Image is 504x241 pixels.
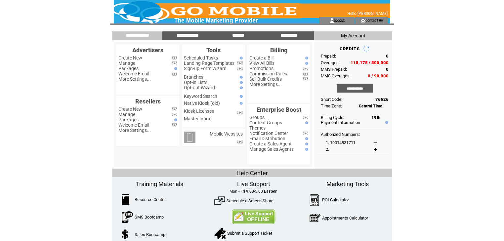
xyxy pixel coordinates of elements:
[172,61,177,65] img: video.png
[321,67,347,72] span: MMS Prepaid:
[122,229,129,239] img: SalesBootcamp.png
[270,47,287,54] span: Billing
[303,77,308,81] img: video.png
[360,18,365,23] img: contact_us_icon.gif
[118,122,149,128] a: Welcome Email
[340,46,360,51] span: CREDITS
[238,102,243,105] img: help.gif
[184,85,215,90] a: Opt-out Wizard
[172,123,177,127] img: video.png
[249,120,282,125] a: Content Groups
[322,216,368,221] a: Appointments Calculator
[118,128,151,133] a: More Settings...
[238,57,243,60] img: help.gif
[321,103,342,108] span: Time Zone:
[118,71,149,76] a: Welcome Email
[249,146,294,152] a: Manage Sales Agents
[237,140,243,143] img: video.png
[135,98,161,105] span: Resellers
[173,67,177,70] img: help.gif
[329,18,334,23] img: account_icon.gif
[184,100,220,106] a: Native Kiosk (old)
[304,121,308,124] img: help.gif
[371,115,380,120] span: 19th
[326,140,356,145] span: 1. 19014831711
[135,232,165,237] a: Sales Bootcamp
[118,76,151,82] a: More Settings...
[173,118,177,121] img: help.gif
[249,125,266,131] a: Themes
[184,74,203,80] a: Branches
[184,66,227,71] a: Sign-up Form Wizard
[249,60,274,66] a: View All Bills
[214,227,226,239] img: SupportTicket.png
[365,18,383,22] a: contact us
[184,132,195,143] img: mobile-websites.png
[206,47,221,54] span: Tools
[184,60,234,66] a: Landing Page Templates
[172,113,177,116] img: video.png
[172,107,177,111] img: video.png
[326,181,369,187] span: Marketing Tools
[238,76,243,79] img: help.gif
[249,66,273,71] a: Promotions
[184,116,211,121] a: Master Inbox
[321,115,344,120] span: Billing Cycle:
[351,60,389,65] span: 118,175 / 500,000
[118,106,142,112] a: Create New
[231,209,275,224] img: Contact Us
[237,111,243,114] img: video.png
[359,104,382,108] span: Central Time
[230,189,277,194] span: Mon - Fri 9:00-5:00 Eastern
[334,18,345,22] a: logout
[304,142,308,145] img: help.gif
[341,33,365,38] span: My Account
[303,67,308,70] img: video.png
[172,56,177,60] img: video.png
[322,197,349,202] a: ROI Calculator
[375,97,389,102] span: 76626
[118,60,135,66] a: Manage
[184,80,207,85] a: Opt-in Lists
[303,72,308,76] img: video.png
[238,95,243,98] img: help.gif
[310,194,319,206] img: Calculator.png
[304,137,308,140] img: help.gif
[321,132,360,137] span: Authorized Numbers:
[249,76,282,82] a: Sell Bulk Credits
[210,131,243,137] a: Mobile Websites
[249,136,285,141] a: Email Distribution
[304,57,308,60] img: help.gif
[238,81,243,84] img: help.gif
[237,67,243,70] img: video.png
[304,148,308,151] img: help.gif
[237,181,270,187] span: Live Support
[122,194,129,205] img: ResourceCenter.png
[135,197,166,202] a: Resource Center
[249,71,287,76] a: Commission Rules
[118,66,139,71] a: Packages
[249,115,265,120] a: Groups
[236,170,268,177] span: Help Center
[172,72,177,76] img: video.png
[347,11,388,16] span: Hello [PERSON_NAME]
[249,82,282,87] a: More Settings...
[237,61,243,65] img: video.png
[122,211,133,223] img: SMSBootcamp.png
[184,94,217,99] a: Keyword Search
[249,55,273,60] a: Create a Bill
[321,120,360,125] a: Payment Information
[257,106,301,113] span: Enterprise Boost
[310,212,320,224] img: AppointmentCalc.png
[326,147,329,152] span: 2.
[303,132,308,135] img: video.png
[249,141,292,146] a: Create a Sales Agent
[384,121,388,124] img: help.gif
[118,117,139,122] a: Packages
[303,116,308,119] img: video.png
[321,54,336,59] span: Prepaid:
[238,86,243,89] img: help.gif
[304,62,308,65] img: help.gif
[249,131,288,136] a: Notification Center
[227,231,272,236] a: Submit a Support Ticket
